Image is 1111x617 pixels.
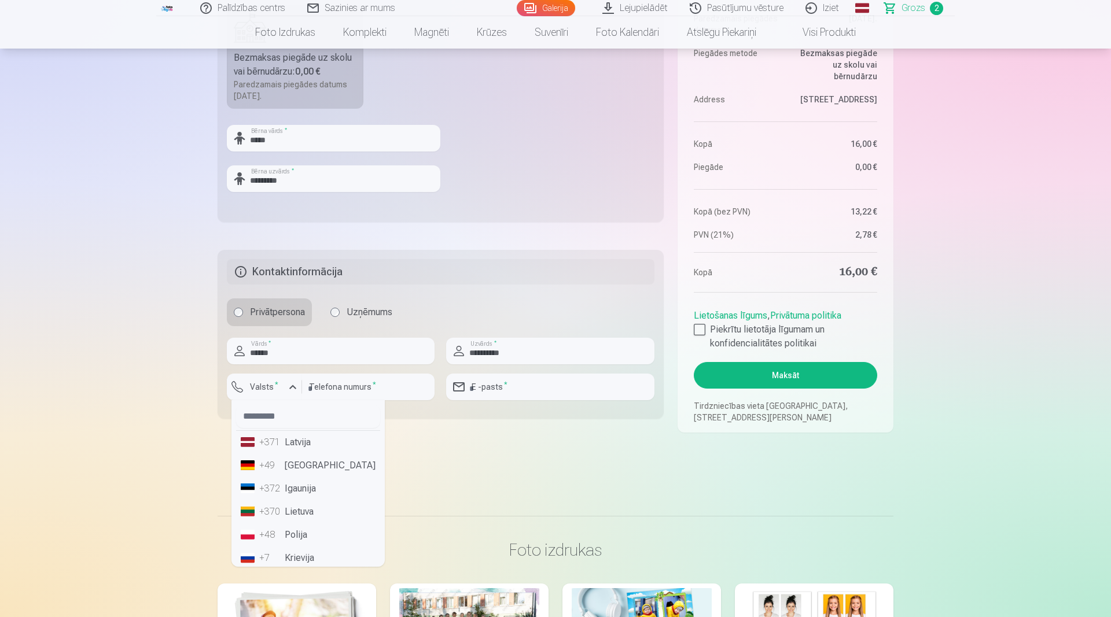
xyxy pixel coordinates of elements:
[236,431,380,454] li: Latvija
[241,16,329,49] a: Foto izdrukas
[234,51,356,79] div: Bezmaksas piegāde uz skolu vai bērnudārzu :
[259,482,282,496] div: +372
[694,161,780,173] dt: Piegāde
[259,459,282,472] div: +49
[930,2,943,15] span: 2
[227,374,302,400] button: Valsts*
[791,206,877,217] dd: 13,22 €
[234,308,243,317] input: Privātpersona
[259,528,282,542] div: +48
[161,5,174,12] img: /fa1
[694,229,780,241] dt: PVN (21%)
[521,16,582,49] a: Suvenīri
[259,551,282,565] div: +7
[227,259,654,285] h5: Kontaktinformācija
[323,298,399,326] label: Uzņēmums
[791,47,877,82] dd: Bezmaksas piegāde uz skolu vai bērnudārzu
[236,546,380,570] li: Krievija
[236,454,380,477] li: [GEOGRAPHIC_DATA]
[694,323,877,350] label: Piekrītu lietotāja līgumam un konfidencialitātes politikai
[694,304,877,350] div: ,
[329,16,400,49] a: Komplekti
[694,94,780,105] dt: Address
[770,16,870,49] a: Visi produkti
[791,264,877,280] dd: 16,00 €
[330,308,340,317] input: Uzņēmums
[902,1,925,15] span: Grozs
[694,138,780,150] dt: Kopā
[791,161,877,173] dd: 0,00 €
[694,47,780,82] dt: Piegādes metode
[227,540,884,560] h3: Foto izdrukas
[245,381,283,393] label: Valsts
[694,310,767,321] a: Lietošanas līgums
[234,79,356,102] div: Paredzamais piegādes datums [DATE].
[791,229,877,241] dd: 2,78 €
[791,138,877,150] dd: 16,00 €
[694,264,780,280] dt: Kopā
[227,298,312,326] label: Privātpersona
[259,505,282,519] div: +370
[694,362,877,389] button: Maksāt
[295,66,321,77] b: 0,00 €
[400,16,463,49] a: Magnēti
[463,16,521,49] a: Krūzes
[236,477,380,500] li: Igaunija
[694,400,877,423] p: Tirdzniecības vieta [GEOGRAPHIC_DATA], [STREET_ADDRESS][PERSON_NAME]
[236,523,380,546] li: Polija
[259,435,282,449] div: +371
[673,16,770,49] a: Atslēgu piekariņi
[791,94,877,105] dd: [STREET_ADDRESS]
[582,16,673,49] a: Foto kalendāri
[694,206,780,217] dt: Kopā (bez PVN)
[770,310,841,321] a: Privātuma politika
[236,500,380,523] li: Lietuva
